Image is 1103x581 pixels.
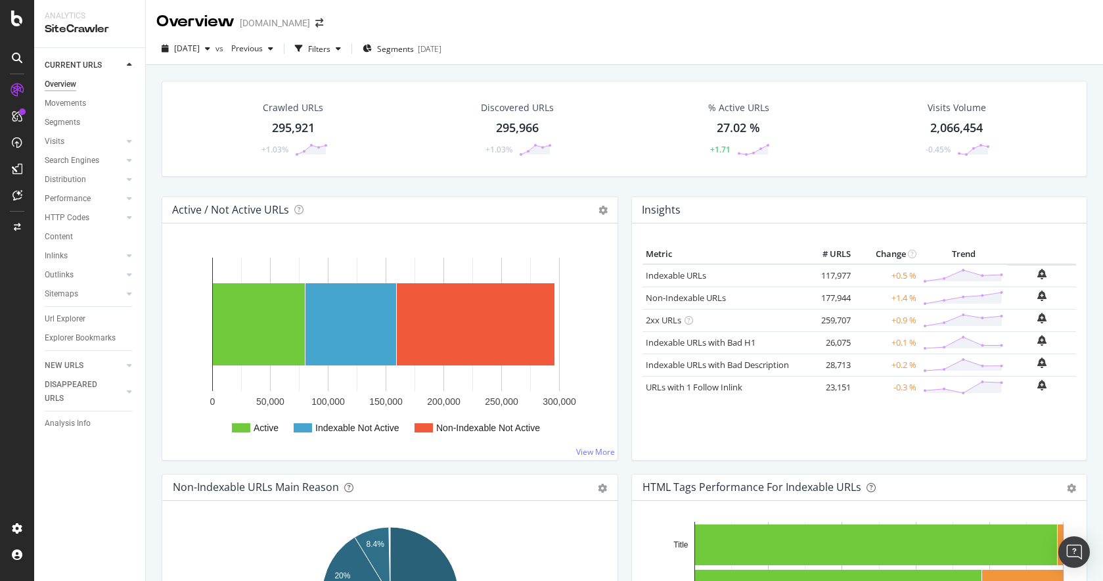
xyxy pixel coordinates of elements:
[311,396,345,407] text: 100,000
[801,354,854,376] td: 28,713
[45,22,135,37] div: SiteCrawler
[256,396,284,407] text: 50,000
[717,120,760,137] div: 27.02 %
[45,116,80,129] div: Segments
[930,120,983,137] div: 2,066,454
[1058,536,1090,568] div: Open Intercom Messenger
[174,43,200,54] span: 2025 Aug. 30th
[45,312,85,326] div: Url Explorer
[920,244,1007,264] th: Trend
[598,484,607,493] div: gear
[854,287,920,309] td: +1.4 %
[708,101,769,114] div: % Active URLs
[45,58,123,72] a: CURRENT URLS
[45,135,64,149] div: Visits
[543,396,576,407] text: 300,000
[642,201,681,219] h4: Insights
[45,378,111,406] div: DISAPPEARED URLS
[926,144,951,155] div: -0.45%
[45,173,123,187] a: Distribution
[172,201,289,219] h4: Active / Not Active URLs
[173,244,607,450] svg: A chart.
[45,78,76,91] div: Overview
[1037,380,1047,390] div: bell-plus
[334,571,350,580] text: 20%
[369,396,403,407] text: 150,000
[598,206,608,215] i: Options
[210,396,215,407] text: 0
[315,423,399,433] text: Indexable Not Active
[45,97,86,110] div: Movements
[576,446,615,457] a: View More
[801,331,854,354] td: 26,075
[481,101,554,114] div: Discovered URLs
[45,287,78,301] div: Sitemaps
[240,16,310,30] div: [DOMAIN_NAME]
[45,116,136,129] a: Segments
[1067,484,1076,493] div: gear
[854,264,920,287] td: +0.5 %
[45,154,99,168] div: Search Engines
[646,314,681,326] a: 2xx URLs
[1037,269,1047,279] div: bell-plus
[485,396,518,407] text: 250,000
[801,309,854,331] td: 259,707
[854,354,920,376] td: +0.2 %
[45,211,89,225] div: HTTP Codes
[45,192,123,206] a: Performance
[418,43,441,55] div: [DATE]
[173,480,339,494] div: Non-Indexable URLs Main Reason
[646,381,742,393] a: URLs with 1 Follow Inlink
[710,144,731,155] div: +1.71
[45,78,136,91] a: Overview
[45,230,136,244] a: Content
[357,38,447,59] button: Segments[DATE]
[1037,290,1047,301] div: bell-plus
[1037,358,1047,368] div: bell-plus
[928,101,986,114] div: Visits Volume
[854,376,920,398] td: -0.3 %
[45,359,83,373] div: NEW URLS
[45,268,74,282] div: Outlinks
[156,11,235,33] div: Overview
[45,378,123,406] a: DISAPPEARED URLS
[646,337,755,348] a: Indexable URLs with Bad H1
[485,144,512,155] div: +1.03%
[646,269,706,281] a: Indexable URLs
[45,97,136,110] a: Movements
[261,144,288,155] div: +1.03%
[45,192,91,206] div: Performance
[854,309,920,331] td: +0.9 %
[45,249,68,263] div: Inlinks
[308,43,330,55] div: Filters
[226,38,279,59] button: Previous
[45,417,136,430] a: Analysis Info
[801,264,854,287] td: 117,977
[45,154,123,168] a: Search Engines
[436,423,540,433] text: Non-Indexable Not Active
[315,18,323,28] div: arrow-right-arrow-left
[156,38,215,59] button: [DATE]
[646,359,789,371] a: Indexable URLs with Bad Description
[1037,313,1047,323] div: bell-plus
[45,249,123,263] a: Inlinks
[427,396,461,407] text: 200,000
[45,135,123,149] a: Visits
[801,244,854,264] th: # URLS
[263,101,323,114] div: Crawled URLs
[673,540,688,549] text: Title
[272,120,315,137] div: 295,921
[646,292,726,304] a: Non-Indexable URLs
[45,331,136,345] a: Explorer Bookmarks
[45,417,91,430] div: Analysis Info
[215,43,226,54] span: vs
[496,120,539,137] div: 295,966
[642,244,802,264] th: Metric
[45,173,86,187] div: Distribution
[801,376,854,398] td: 23,151
[45,312,136,326] a: Url Explorer
[367,540,385,549] text: 8.4%
[377,43,414,55] span: Segments
[45,230,73,244] div: Content
[45,331,116,345] div: Explorer Bookmarks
